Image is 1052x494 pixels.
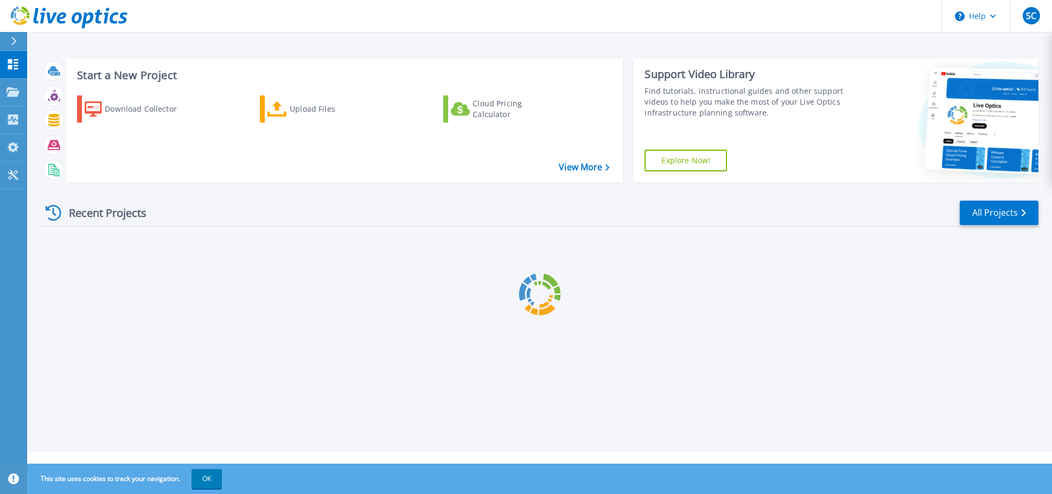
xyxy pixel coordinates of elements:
span: This site uses cookies to track your navigation. [30,469,222,489]
h3: Start a New Project [77,69,609,81]
a: Cloud Pricing Calculator [443,95,564,123]
span: SC [1026,11,1036,20]
button: OK [192,469,222,489]
div: Find tutorials, instructional guides and other support videos to help you make the most of your L... [645,86,851,118]
a: Explore Now! [645,150,727,171]
a: All Projects [960,201,1038,225]
a: Upload Files [260,95,381,123]
a: View More [559,162,609,172]
div: Support Video Library [645,67,851,81]
div: Recent Projects [42,200,161,226]
div: Upload Files [290,98,377,120]
a: Download Collector [77,95,198,123]
div: Cloud Pricing Calculator [473,98,559,120]
div: Download Collector [105,98,192,120]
